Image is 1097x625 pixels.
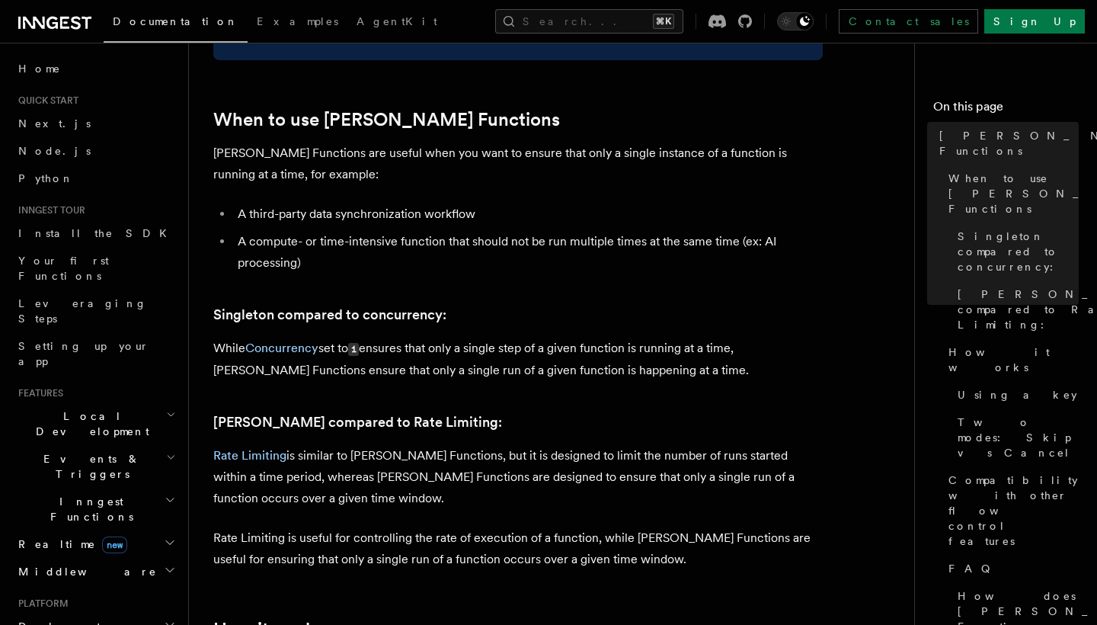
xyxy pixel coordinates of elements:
[213,109,560,130] a: When to use [PERSON_NAME] Functions
[213,445,823,509] p: is similar to [PERSON_NAME] Functions, but it is designed to limit the number of runs started wit...
[948,345,1079,375] span: How it works
[213,338,823,381] p: While set to ensures that only a single step of a given function is running at a time, [PERSON_NA...
[948,473,1079,549] span: Compatibility with other flow control features
[933,122,1079,165] a: [PERSON_NAME] Functions
[12,537,127,552] span: Realtime
[12,204,85,216] span: Inngest tour
[942,338,1079,381] a: How it works
[113,15,238,27] span: Documentation
[213,448,286,463] a: Rate Limiting
[12,488,179,530] button: Inngest Functions
[12,95,78,107] span: Quick start
[12,137,179,165] a: Node.js
[942,555,1079,582] a: FAQ
[12,165,179,192] a: Python
[347,5,446,41] a: AgentKit
[12,332,179,375] a: Setting up your app
[958,229,1079,274] span: Singleton compared to concurrency:
[12,598,69,610] span: Platform
[18,117,91,130] span: Next.js
[102,537,127,553] span: new
[12,220,179,247] a: Install the SDK
[12,247,179,290] a: Your first Functions
[933,98,1079,122] h4: On this page
[18,61,61,76] span: Home
[12,409,166,439] span: Local Development
[12,530,179,558] button: Realtimenew
[12,290,179,332] a: Leveraging Steps
[12,558,179,585] button: Middleware
[257,15,338,27] span: Examples
[951,409,1079,466] a: Two modes: Skip vs Cancel
[213,143,823,185] p: [PERSON_NAME] Functions are useful when you want to ensure that only a single instance of a funct...
[18,297,147,325] span: Leveraging Steps
[653,14,674,29] kbd: ⌘K
[233,204,823,225] li: A third-party data synchronization workflow
[348,343,359,356] code: 1
[248,5,347,41] a: Examples
[984,9,1085,34] a: Sign Up
[18,227,176,239] span: Install the SDK
[951,280,1079,338] a: [PERSON_NAME] compared to Rate Limiting:
[245,341,318,355] a: Concurrency
[12,451,166,482] span: Events & Triggers
[213,304,446,325] a: Singleton compared to concurrency:
[942,466,1079,555] a: Compatibility with other flow control features
[213,412,502,433] a: [PERSON_NAME] compared to Rate Limiting:
[948,561,998,576] span: FAQ
[12,387,63,399] span: Features
[12,445,179,488] button: Events & Triggers
[18,145,91,157] span: Node.js
[12,494,165,524] span: Inngest Functions
[942,165,1079,223] a: When to use [PERSON_NAME] Functions
[12,55,179,82] a: Home
[12,402,179,445] button: Local Development
[958,415,1079,460] span: Two modes: Skip vs Cancel
[958,387,1077,402] span: Using a key
[951,381,1079,409] a: Using a key
[777,12,814,30] button: Toggle dark mode
[18,172,74,184] span: Python
[12,110,179,137] a: Next.js
[839,9,978,34] a: Contact sales
[495,9,683,34] button: Search...⌘K
[233,231,823,274] li: A compute- or time-intensive function that should not be run multiple times at the same time (ex:...
[213,527,823,570] p: Rate Limiting is useful for controlling the rate of execution of a function, while [PERSON_NAME] ...
[18,340,149,367] span: Setting up your app
[357,15,437,27] span: AgentKit
[18,255,109,282] span: Your first Functions
[104,5,248,43] a: Documentation
[12,564,157,579] span: Middleware
[951,223,1079,280] a: Singleton compared to concurrency:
